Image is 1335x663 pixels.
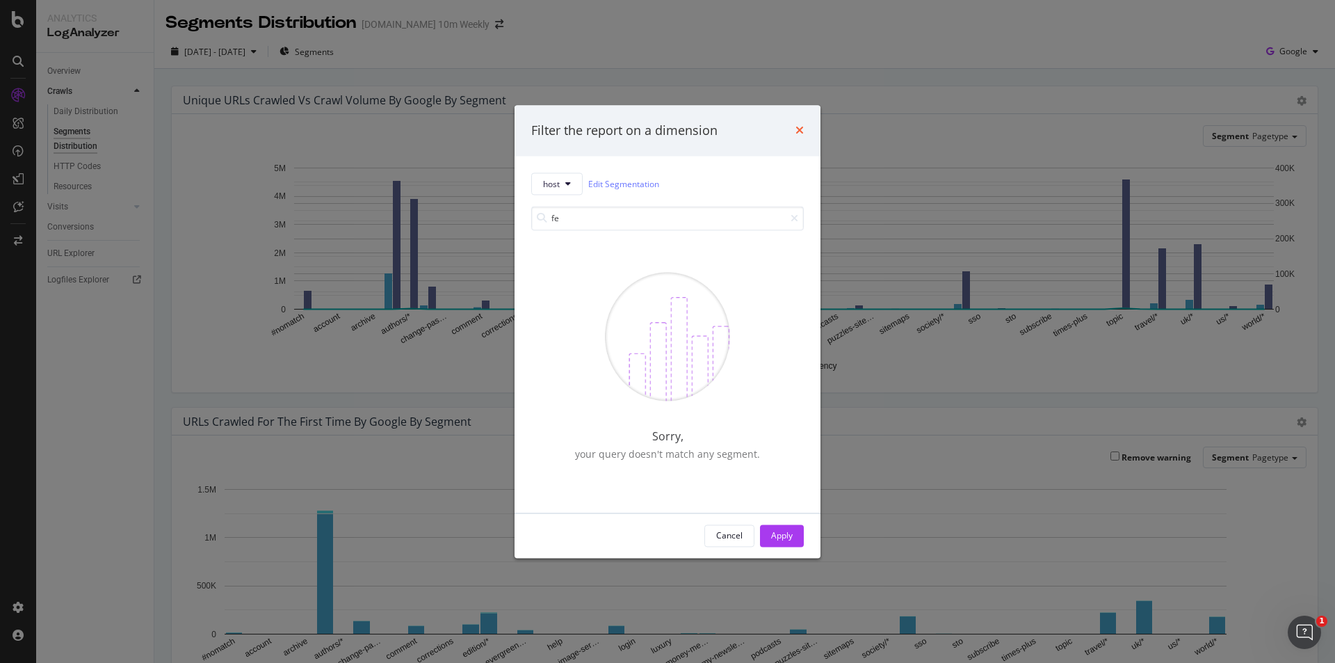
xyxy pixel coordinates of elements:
div: Cancel [716,530,743,542]
iframe: Intercom live chat [1288,616,1321,649]
div: Apply [771,530,793,542]
div: times [795,122,804,140]
input: Search [531,207,804,231]
span: 1 [1316,616,1327,627]
button: Cancel [704,525,754,547]
a: Edit Segmentation [588,177,659,191]
div: your query doesn't match any segment. [575,447,760,461]
img: Chd7Zq7f.png [605,273,730,401]
div: Filter the report on a dimension [531,122,718,140]
div: Sorry, [575,429,760,445]
span: host [543,178,560,190]
div: modal [515,105,820,558]
button: host [531,173,583,195]
button: Apply [760,525,804,547]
